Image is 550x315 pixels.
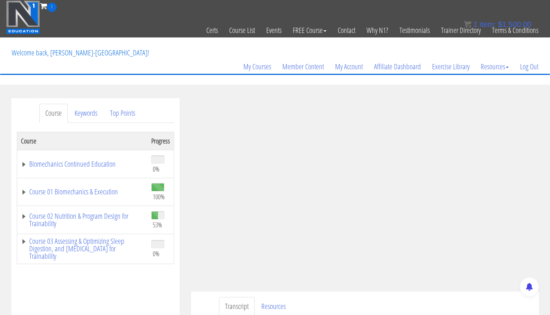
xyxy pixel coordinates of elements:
img: n1-education [6,0,40,34]
a: 1 [40,1,57,11]
a: Testimonials [394,12,435,49]
span: item: [480,20,496,28]
span: 1 [473,20,477,28]
a: 1 item: $1,500.00 [464,20,531,28]
span: 100% [153,193,165,201]
a: My Account [329,49,368,85]
span: $ [498,20,502,28]
a: My Courses [238,49,277,85]
th: Course [17,132,148,150]
a: Member Content [277,49,329,85]
p: Welcome back, [PERSON_NAME]-[GEOGRAPHIC_DATA]! [6,38,155,68]
a: Affiliate Dashboard [368,49,426,85]
a: Course 01 Biomechanics & Execution [21,188,144,196]
a: Trainer Directory [435,12,486,49]
span: 1 [47,3,57,12]
a: Course [39,104,68,123]
bdi: 1,500.00 [498,20,531,28]
a: Events [261,12,287,49]
a: FREE Course [287,12,332,49]
a: Exercise Library [426,49,475,85]
a: Terms & Conditions [486,12,544,49]
a: Biomechanics Continued Education [21,160,144,168]
a: Why N1? [361,12,394,49]
a: Top Points [104,104,141,123]
a: Resources [475,49,514,85]
span: 53% [153,221,162,229]
span: 0% [153,249,159,258]
a: Course 02 Nutrition & Program Design for Trainability [21,212,144,227]
a: Keywords [69,104,103,123]
th: Progress [148,132,174,150]
a: Course 03 Assessing & Optimizing Sleep Digestion, and [MEDICAL_DATA] for Trainability [21,237,144,260]
span: 0% [153,165,159,173]
a: Certs [201,12,224,49]
img: icon11.png [464,21,471,28]
a: Course List [224,12,261,49]
a: Log Out [514,49,544,85]
a: Contact [332,12,361,49]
